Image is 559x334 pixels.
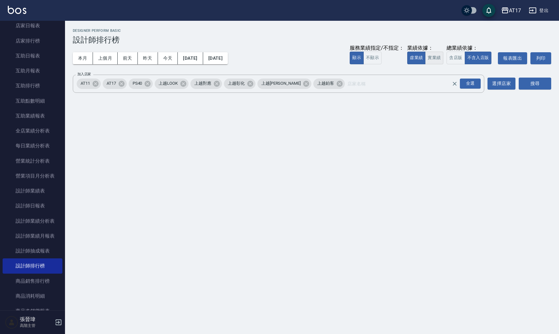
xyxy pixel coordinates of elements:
span: 上越鉑客 [313,80,338,87]
button: [DATE] [178,52,203,64]
img: Logo [8,6,26,14]
button: 顯示 [350,52,364,64]
a: 商品銷售排行榜 [3,274,62,289]
button: 今天 [158,52,178,64]
div: 服務業績指定/不指定： [350,45,404,52]
a: 互助排行榜 [3,78,62,93]
button: Clear [450,79,459,88]
span: 上越LOOK [155,80,182,87]
a: 設計師排行榜 [3,258,62,273]
a: 設計師日報表 [3,198,62,213]
button: 本月 [73,52,93,64]
button: 列印 [530,52,551,64]
h3: 設計師排行榜 [73,35,551,44]
a: 店家排行榜 [3,33,62,48]
button: 選擇店家 [487,78,515,90]
div: 上越鉑客 [313,79,345,89]
button: 不含入店販 [465,52,492,64]
div: 上越LOOK [155,79,188,89]
a: 全店業績分析表 [3,123,62,138]
img: Person [5,316,18,329]
p: 高階主管 [20,323,53,328]
a: 商品進銷貨報表 [3,303,62,318]
span: AT11 [77,80,94,87]
div: 業績依據： [407,45,443,52]
a: 每日業績分析表 [3,138,62,153]
button: 報表匯出 [498,52,527,64]
div: AT17 [509,6,521,15]
button: [DATE] [203,52,228,64]
div: 總業績依據： [447,45,495,52]
button: 昨天 [138,52,158,64]
button: 虛業績 [407,52,425,64]
div: 上越彰化 [224,79,255,89]
a: 互助月報表 [3,63,62,78]
a: 營業項目月分析表 [3,168,62,183]
a: 互助業績報表 [3,108,62,123]
span: PS40 [129,80,146,87]
button: 搜尋 [519,78,551,90]
button: Open [459,77,482,90]
a: 設計師業績月報表 [3,229,62,243]
a: 營業統計分析表 [3,154,62,168]
button: 登出 [526,5,551,17]
div: 上越對應 [190,79,222,89]
button: 含店販 [447,52,465,64]
span: 上越[PERSON_NAME] [257,80,305,87]
button: save [482,4,495,17]
span: AT17 [103,80,120,87]
span: 上越對應 [190,80,215,87]
label: 加入店家 [77,72,91,77]
a: 店家日報表 [3,18,62,33]
input: 店家名稱 [346,78,463,89]
a: 商品消耗明細 [3,289,62,303]
div: 全選 [460,79,481,89]
h5: 張晉瑋 [20,316,53,323]
button: 前天 [118,52,138,64]
div: PS40 [129,79,153,89]
button: 實業績 [425,52,443,64]
a: 設計師業績分析表 [3,214,62,229]
div: AT17 [103,79,127,89]
a: 互助點數明細 [3,93,62,108]
div: AT11 [77,79,101,89]
a: 互助日報表 [3,48,62,63]
h2: Designer Perform Basic [73,29,551,33]
a: 設計師抽成報表 [3,243,62,258]
span: 上越彰化 [224,80,249,87]
button: AT17 [499,4,524,17]
button: 不顯示 [363,52,382,64]
button: 上個月 [93,52,118,64]
a: 設計師業績表 [3,183,62,198]
div: 上越[PERSON_NAME] [257,79,311,89]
